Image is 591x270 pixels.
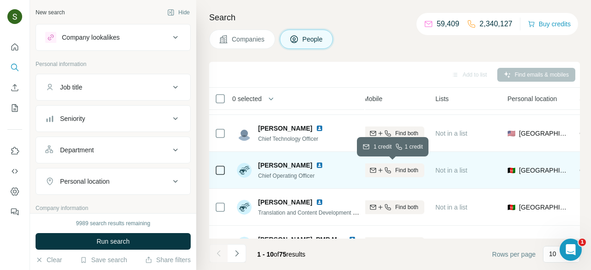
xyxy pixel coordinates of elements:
[7,39,22,55] button: Quick start
[316,125,323,132] img: LinkedIn logo
[232,94,262,103] span: 0 selected
[60,177,109,186] div: Personal location
[519,129,568,138] span: [GEOGRAPHIC_DATA]
[435,204,467,211] span: Not in a list
[257,251,274,258] span: 1 - 10
[237,126,252,141] img: Avatar
[363,237,424,251] button: Find both
[36,76,190,98] button: Job title
[258,136,318,142] span: Chief Technology Officer
[7,204,22,220] button: Feedback
[274,251,279,258] span: of
[349,236,356,243] img: LinkedIn logo
[62,33,120,42] div: Company lookalikes
[435,167,467,174] span: Not in a list
[36,255,62,264] button: Clear
[60,145,94,155] div: Department
[258,209,366,216] span: Translation and Content Development Head
[395,203,418,211] span: Find both
[363,94,382,103] span: Mobile
[258,124,312,133] span: [PERSON_NAME]
[36,8,65,17] div: New search
[76,219,151,228] div: 9989 search results remaining
[145,255,191,264] button: Share filters
[237,237,252,252] img: Avatar
[7,59,22,76] button: Search
[507,203,515,212] span: 🇦🇫
[7,163,22,180] button: Use Surfe API
[258,161,312,170] span: [PERSON_NAME]
[507,166,515,175] span: 🇦🇫
[36,60,191,68] p: Personal information
[36,108,190,130] button: Seniority
[258,173,315,179] span: Chief Operating Officer
[7,100,22,116] button: My lists
[209,11,580,24] h4: Search
[579,239,586,246] span: 1
[7,79,22,96] button: Enrich CSV
[80,255,127,264] button: Save search
[507,94,557,103] span: Personal location
[519,166,568,175] span: [GEOGRAPHIC_DATA]
[519,203,568,212] span: [GEOGRAPHIC_DATA]
[395,166,418,174] span: Find both
[363,200,424,214] button: Find both
[437,18,459,30] p: 59,409
[279,251,287,258] span: 75
[363,163,424,177] button: Find both
[560,239,582,261] iframe: Intercom live chat
[7,9,22,24] img: Avatar
[232,35,265,44] span: Companies
[492,250,536,259] span: Rows per page
[60,114,85,123] div: Seniority
[363,126,424,140] button: Find both
[258,236,346,243] span: [PERSON_NAME], PMP MBA
[7,143,22,159] button: Use Surfe on LinkedIn
[60,83,82,92] div: Job title
[257,251,305,258] span: results
[237,163,252,178] img: Avatar
[161,6,196,19] button: Hide
[96,237,130,246] span: Run search
[36,233,191,250] button: Run search
[435,94,449,103] span: Lists
[302,35,324,44] span: People
[549,249,556,258] p: 10
[36,170,190,192] button: Personal location
[237,200,252,215] img: Avatar
[7,183,22,200] button: Dashboard
[36,26,190,48] button: Company lookalikes
[258,198,312,207] span: [PERSON_NAME]
[435,130,467,137] span: Not in a list
[36,204,191,212] p: Company information
[316,198,323,206] img: LinkedIn logo
[395,129,418,138] span: Find both
[480,18,513,30] p: 2,340,127
[36,139,190,161] button: Department
[316,162,323,169] img: LinkedIn logo
[528,18,571,30] button: Buy credits
[228,244,246,263] button: Navigate to next page
[507,129,515,138] span: 🇺🇸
